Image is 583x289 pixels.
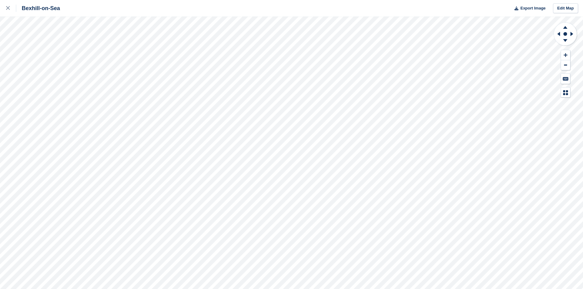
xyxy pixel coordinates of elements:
[561,50,570,60] button: Zoom In
[511,3,546,13] button: Export Image
[520,5,545,11] span: Export Image
[561,87,570,98] button: Map Legend
[561,74,570,84] button: Keyboard Shortcuts
[553,3,578,13] a: Edit Map
[16,5,60,12] div: Bexhill-on-Sea
[561,60,570,70] button: Zoom Out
